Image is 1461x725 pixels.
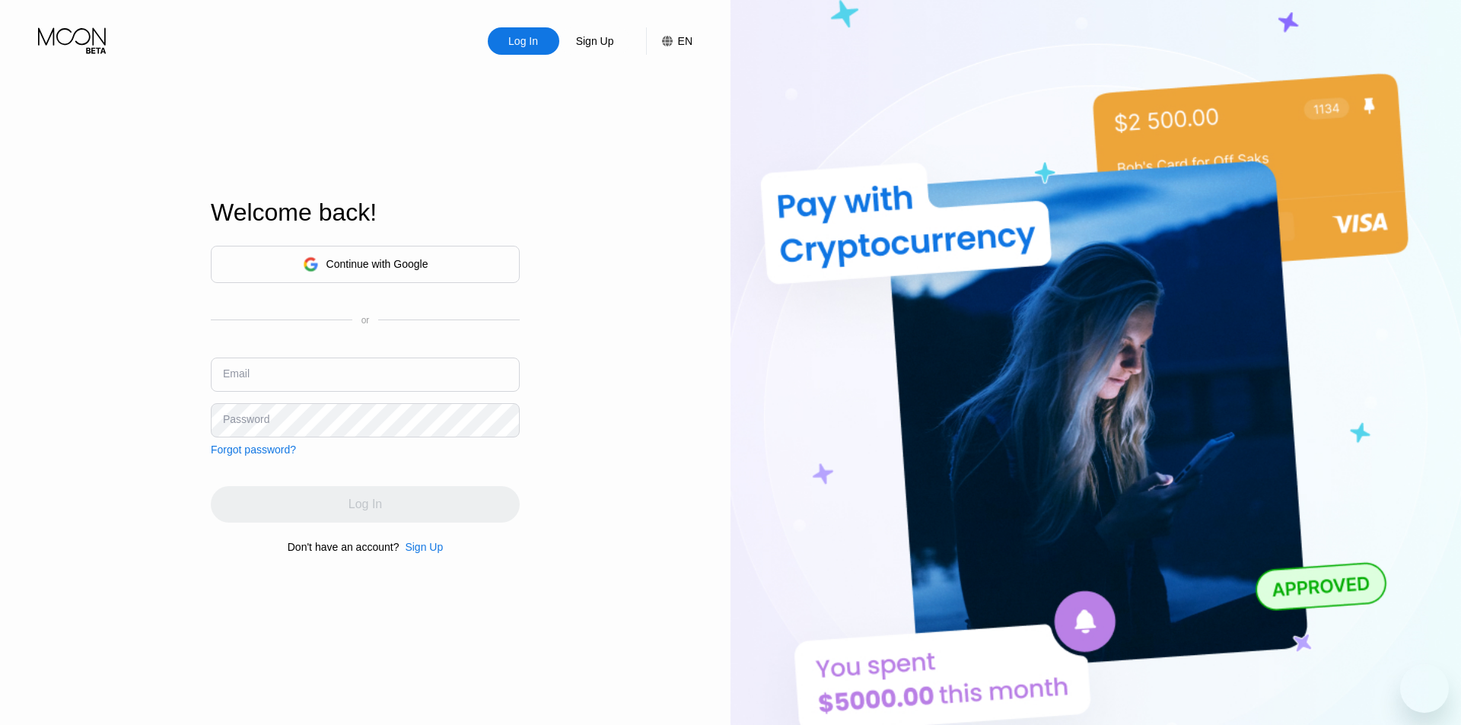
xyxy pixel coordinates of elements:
[288,541,399,553] div: Don't have an account?
[507,33,540,49] div: Log In
[211,199,520,227] div: Welcome back!
[646,27,692,55] div: EN
[211,444,296,456] div: Forgot password?
[678,35,692,47] div: EN
[575,33,616,49] div: Sign Up
[223,413,269,425] div: Password
[223,367,250,380] div: Email
[211,246,520,283] div: Continue with Google
[361,315,370,326] div: or
[405,541,443,553] div: Sign Up
[399,541,443,553] div: Sign Up
[559,27,631,55] div: Sign Up
[1400,664,1449,713] iframe: Кнопка запуска окна обмена сообщениями
[326,258,428,270] div: Continue with Google
[488,27,559,55] div: Log In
